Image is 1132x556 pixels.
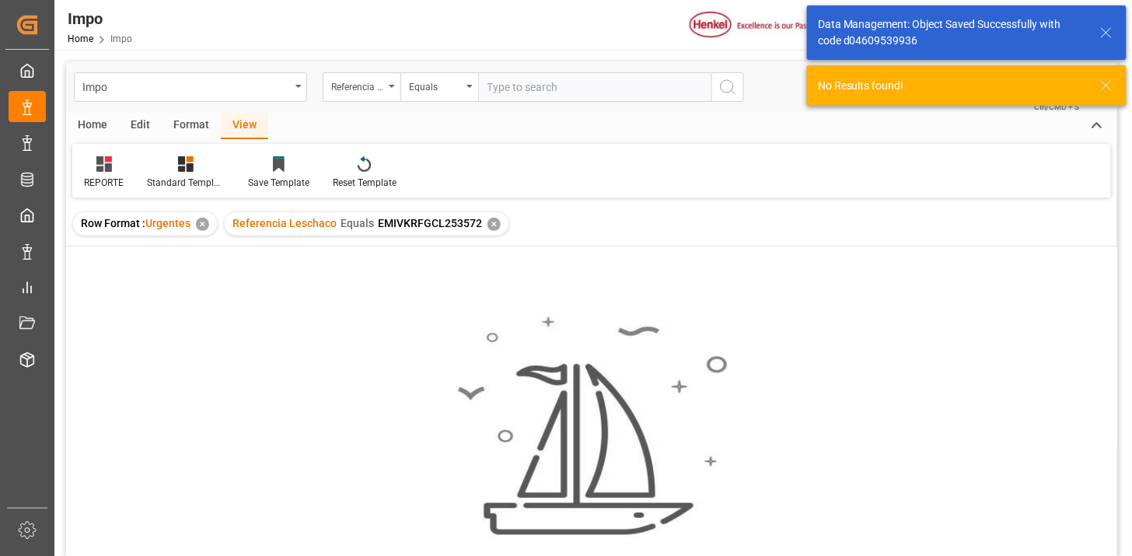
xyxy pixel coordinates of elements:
[478,72,711,102] input: Type to search
[68,7,132,30] div: Impo
[487,218,501,231] div: ✕
[162,113,221,139] div: Format
[341,217,374,229] span: Equals
[331,76,384,94] div: Referencia Leschaco
[818,16,1085,49] div: Data Management: Object Saved Successfully with code d04609539936
[456,315,728,537] img: smooth_sailing.jpeg
[145,217,190,229] span: Urgentes
[333,176,397,190] div: Reset Template
[378,217,482,229] span: EMIVKRFGCL253572
[119,113,162,139] div: Edit
[81,217,145,229] span: Row Format :
[84,176,124,190] div: REPORTE
[147,176,225,190] div: Standard Templates
[248,176,309,190] div: Save Template
[74,72,307,102] button: open menu
[66,113,119,139] div: Home
[409,76,462,94] div: Equals
[68,33,93,44] a: Home
[196,218,209,231] div: ✕
[221,113,268,139] div: View
[690,12,820,39] img: Henkel%20logo.jpg_1689854090.jpg
[82,76,290,96] div: Impo
[323,72,400,102] button: open menu
[400,72,478,102] button: open menu
[818,78,1085,94] div: No Results found!
[711,72,744,102] button: search button
[232,217,337,229] span: Referencia Leschaco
